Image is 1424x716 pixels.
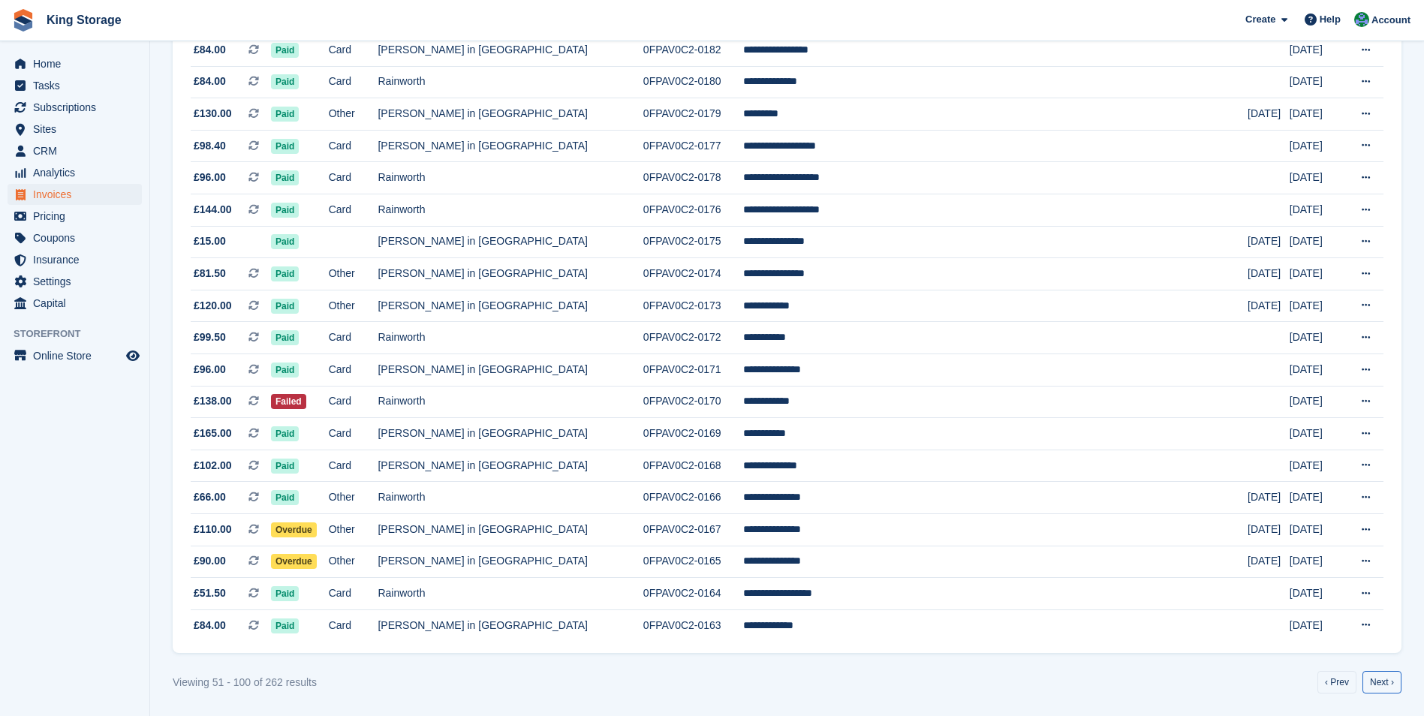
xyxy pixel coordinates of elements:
span: Online Store [33,345,123,366]
span: £102.00 [194,458,232,474]
td: 0FPAV0C2-0172 [643,322,743,354]
td: [DATE] [1290,482,1344,514]
td: 0FPAV0C2-0175 [643,226,743,258]
span: £120.00 [194,298,232,314]
span: Paid [271,43,299,58]
td: 0FPAV0C2-0177 [643,130,743,162]
a: menu [8,227,142,248]
span: £66.00 [194,489,226,505]
td: [DATE] [1290,35,1344,67]
td: Rainworth [378,482,643,514]
td: Card [329,66,378,98]
td: Card [329,386,378,418]
td: [DATE] [1290,386,1344,418]
td: [DATE] [1290,258,1344,290]
td: Card [329,418,378,450]
span: Paid [271,426,299,441]
nav: Pages [1314,671,1404,693]
a: menu [8,206,142,227]
span: Paid [271,618,299,633]
td: [DATE] [1290,226,1344,258]
td: Card [329,162,378,194]
a: menu [8,162,142,183]
td: [PERSON_NAME] in [GEOGRAPHIC_DATA] [378,354,643,387]
span: Paid [271,299,299,314]
td: [DATE] [1290,514,1344,546]
td: Rainworth [378,386,643,418]
td: [PERSON_NAME] in [GEOGRAPHIC_DATA] [378,226,643,258]
span: Paid [271,170,299,185]
a: menu [8,75,142,96]
a: menu [8,140,142,161]
a: menu [8,293,142,314]
span: Settings [33,271,123,292]
div: Viewing 51 - 100 of 262 results [173,675,317,690]
td: [DATE] [1248,546,1290,578]
span: Tasks [33,75,123,96]
td: Rainworth [378,162,643,194]
span: Capital [33,293,123,314]
img: stora-icon-8386f47178a22dfd0bd8f6a31ec36ba5ce8667c1dd55bd0f319d3a0aa187defe.svg [12,9,35,32]
td: Other [329,514,378,546]
span: Subscriptions [33,97,123,118]
td: [DATE] [1248,98,1290,131]
a: Preview store [124,347,142,365]
a: menu [8,345,142,366]
td: 0FPAV0C2-0170 [643,386,743,418]
span: Overdue [271,522,317,537]
td: [DATE] [1290,322,1344,354]
span: Pricing [33,206,123,227]
span: Storefront [14,326,149,341]
span: £130.00 [194,106,232,122]
span: Paid [271,586,299,601]
span: Invoices [33,184,123,205]
td: [DATE] [1290,354,1344,387]
td: [PERSON_NAME] in [GEOGRAPHIC_DATA] [378,514,643,546]
td: 0FPAV0C2-0180 [643,66,743,98]
td: [DATE] [1248,482,1290,514]
span: Sites [33,119,123,140]
span: £138.00 [194,393,232,409]
td: [DATE] [1290,450,1344,482]
td: [PERSON_NAME] in [GEOGRAPHIC_DATA] [378,450,643,482]
td: Other [329,290,378,322]
td: Other [329,258,378,290]
td: [DATE] [1290,418,1344,450]
a: menu [8,184,142,205]
td: [PERSON_NAME] in [GEOGRAPHIC_DATA] [378,546,643,578]
a: menu [8,249,142,270]
a: Next [1362,671,1401,693]
td: Card [329,450,378,482]
a: King Storage [41,8,128,32]
td: Other [329,482,378,514]
td: [PERSON_NAME] in [GEOGRAPHIC_DATA] [378,258,643,290]
span: Help [1320,12,1341,27]
a: menu [8,271,142,292]
span: Paid [271,74,299,89]
span: £165.00 [194,426,232,441]
span: Create [1245,12,1275,27]
td: Card [329,194,378,227]
span: Home [33,53,123,74]
span: Overdue [271,554,317,569]
span: £96.00 [194,170,226,185]
td: 0FPAV0C2-0174 [643,258,743,290]
td: [DATE] [1248,514,1290,546]
td: Rainworth [378,194,643,227]
td: [DATE] [1290,578,1344,610]
a: menu [8,97,142,118]
td: Other [329,546,378,578]
td: [DATE] [1290,609,1344,641]
span: £144.00 [194,202,232,218]
span: Account [1371,13,1410,28]
td: Other [329,98,378,131]
td: [DATE] [1290,162,1344,194]
td: [DATE] [1290,290,1344,322]
td: 0FPAV0C2-0179 [643,98,743,131]
td: [PERSON_NAME] in [GEOGRAPHIC_DATA] [378,418,643,450]
span: Failed [271,394,306,409]
td: [DATE] [1290,546,1344,578]
span: Paid [271,459,299,474]
td: 0FPAV0C2-0182 [643,35,743,67]
td: 0FPAV0C2-0166 [643,482,743,514]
